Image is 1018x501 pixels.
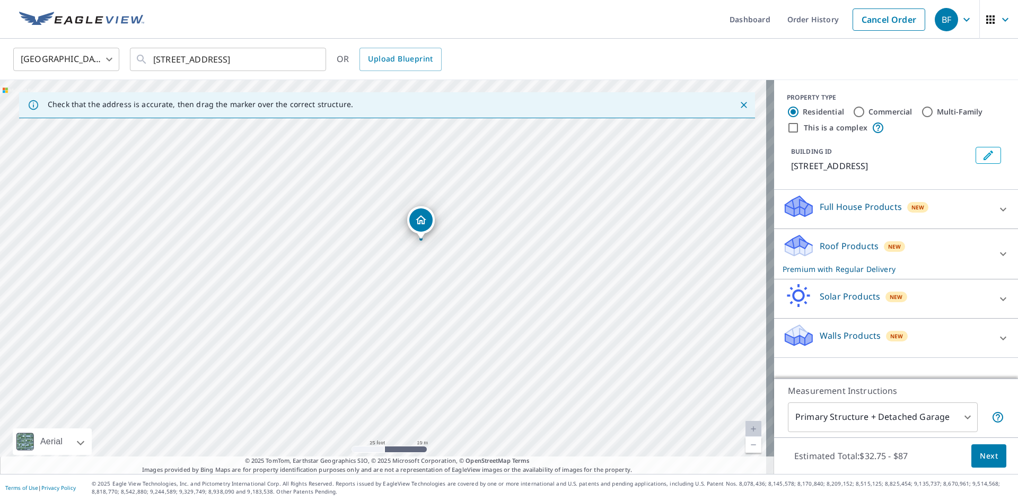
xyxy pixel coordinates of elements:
[890,332,903,340] span: New
[783,263,990,275] p: Premium with Regular Delivery
[783,323,1010,353] div: Walls ProductsNew
[745,421,761,437] a: Current Level 20, Zoom In Disabled
[820,290,880,303] p: Solar Products
[820,200,902,213] p: Full House Products
[783,284,1010,314] div: Solar ProductsNew
[783,233,1010,275] div: Roof ProductsNewPremium with Regular Delivery
[786,444,916,468] p: Estimated Total: $32.75 - $87
[820,240,879,252] p: Roof Products
[466,456,510,464] a: OpenStreetMap
[37,428,66,455] div: Aerial
[48,100,353,109] p: Check that the address is accurate, then drag the marker over the correct structure.
[971,444,1006,468] button: Next
[92,480,1013,496] p: © 2025 Eagle View Technologies, Inc. and Pictometry International Corp. All Rights Reserved. Repo...
[783,194,1010,224] div: Full House ProductsNew
[788,402,978,432] div: Primary Structure + Detached Garage
[19,12,144,28] img: EV Logo
[745,437,761,453] a: Current Level 20, Zoom Out
[13,45,119,74] div: [GEOGRAPHIC_DATA]
[890,293,903,301] span: New
[980,450,998,463] span: Next
[791,160,971,172] p: [STREET_ADDRESS]
[853,8,925,31] a: Cancel Order
[976,147,1001,164] button: Edit building 1
[407,206,435,239] div: Dropped pin, building 1, Residential property, 1908 Strait Ln Flower Mound, TX 75028
[787,93,1005,102] div: PROPERTY TYPE
[5,484,38,491] a: Terms of Use
[888,242,901,251] span: New
[153,45,304,74] input: Search by address or latitude-longitude
[820,329,881,342] p: Walls Products
[5,485,76,491] p: |
[991,411,1004,424] span: Your report will include the primary structure and a detached garage if one exists.
[359,48,441,71] a: Upload Blueprint
[512,456,530,464] a: Terms
[245,456,530,465] span: © 2025 TomTom, Earthstar Geographics SIO, © 2025 Microsoft Corporation, ©
[791,147,832,156] p: BUILDING ID
[803,107,844,117] label: Residential
[737,98,751,112] button: Close
[937,107,983,117] label: Multi-Family
[868,107,912,117] label: Commercial
[368,52,433,66] span: Upload Blueprint
[337,48,442,71] div: OR
[13,428,92,455] div: Aerial
[788,384,1004,397] p: Measurement Instructions
[804,122,867,133] label: This is a complex
[935,8,958,31] div: BF
[911,203,925,212] span: New
[41,484,76,491] a: Privacy Policy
